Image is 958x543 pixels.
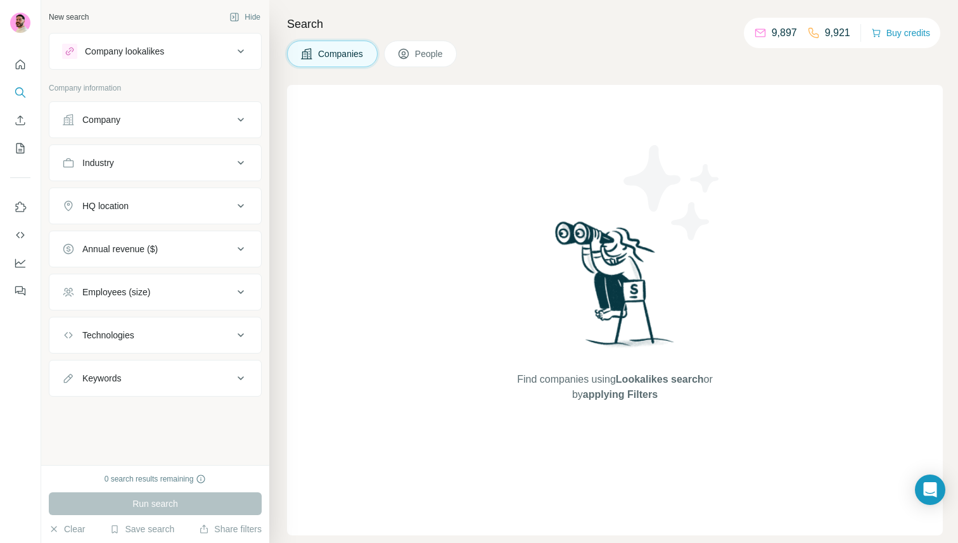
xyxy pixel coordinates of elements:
p: 9,921 [825,25,850,41]
span: Lookalikes search [616,374,704,385]
div: HQ location [82,200,129,212]
img: Avatar [10,13,30,33]
button: Clear [49,523,85,535]
button: Share filters [199,523,262,535]
button: Feedback [10,279,30,302]
button: Hide [220,8,269,27]
button: Dashboard [10,252,30,274]
span: Find companies using or by [513,372,716,402]
h4: Search [287,15,943,33]
div: Company [82,113,120,126]
button: Buy credits [871,24,930,42]
button: Company lookalikes [49,36,261,67]
button: Company [49,105,261,135]
div: New search [49,11,89,23]
div: Technologies [82,329,134,342]
button: Search [10,81,30,104]
div: Keywords [82,372,121,385]
button: HQ location [49,191,261,221]
div: 0 search results remaining [105,473,207,485]
div: Industry [82,157,114,169]
span: People [415,48,444,60]
button: Employees (size) [49,277,261,307]
button: Save search [110,523,174,535]
button: Technologies [49,320,261,350]
img: Surfe Illustration - Stars [615,136,729,250]
p: 9,897 [772,25,797,41]
div: Annual revenue ($) [82,243,158,255]
div: Open Intercom Messenger [915,475,945,505]
button: Industry [49,148,261,178]
button: Annual revenue ($) [49,234,261,264]
span: Companies [318,48,364,60]
button: Keywords [49,363,261,393]
img: Surfe Illustration - Woman searching with binoculars [549,218,681,359]
div: Employees (size) [82,286,150,298]
button: My lists [10,137,30,160]
button: Quick start [10,53,30,76]
div: Company lookalikes [85,45,164,58]
button: Use Surfe API [10,224,30,246]
button: Enrich CSV [10,109,30,132]
p: Company information [49,82,262,94]
span: applying Filters [583,389,658,400]
button: Use Surfe on LinkedIn [10,196,30,219]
